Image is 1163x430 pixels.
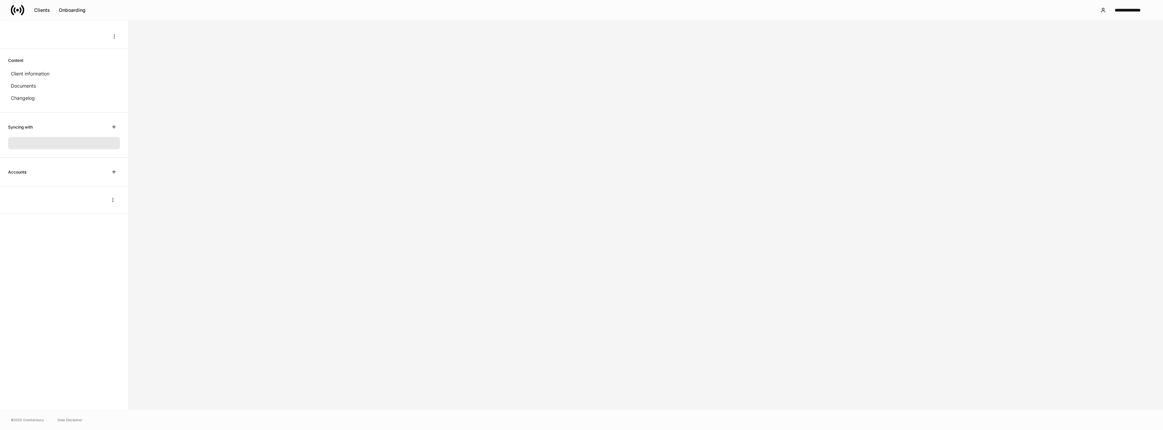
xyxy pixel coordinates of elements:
button: Clients [30,5,54,16]
h6: Syncing with [8,124,33,130]
button: Onboarding [54,5,90,16]
h6: Accounts [8,169,26,175]
p: Changelog [11,95,35,101]
span: © 2025 OneAdvisory [11,417,44,423]
a: Changelog [8,92,120,104]
a: Documents [8,80,120,92]
h6: Content [8,57,23,64]
a: Client information [8,68,120,80]
a: Data Disclaimer [57,417,82,423]
p: Client information [11,70,49,77]
div: Clients [34,8,50,13]
p: Documents [11,83,36,89]
div: Onboarding [59,8,86,13]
